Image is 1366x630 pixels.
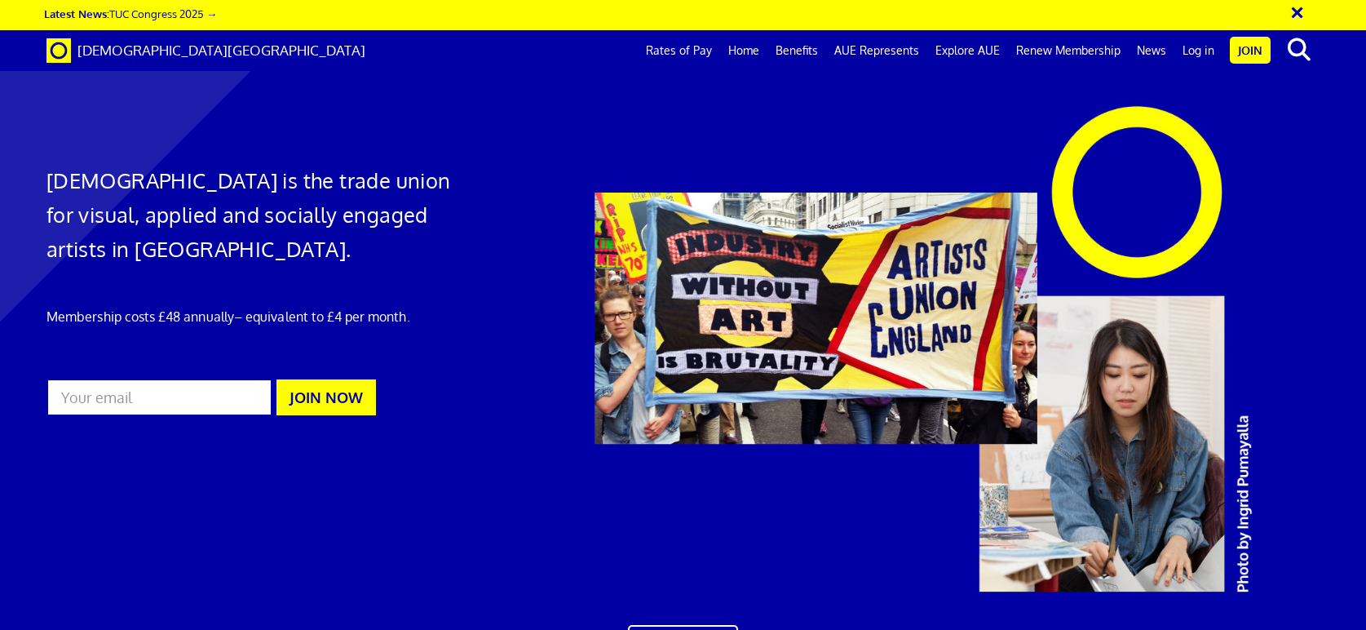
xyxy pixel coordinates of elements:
p: Membership costs £48 annually – equivalent to £4 per month. [46,307,454,326]
a: Join [1230,37,1271,64]
a: News [1129,30,1174,71]
strong: Latest News: [44,7,109,20]
a: Benefits [767,30,826,71]
button: search [1274,33,1324,67]
a: Explore AUE [927,30,1008,71]
h1: [DEMOGRAPHIC_DATA] is the trade union for visual, applied and socially engaged artists in [GEOGRA... [46,163,454,266]
button: JOIN NOW [276,379,376,415]
a: Log in [1174,30,1222,71]
a: Rates of Pay [638,30,720,71]
a: AUE Represents [826,30,927,71]
a: Latest News:TUC Congress 2025 → [44,7,217,20]
a: Brand [DEMOGRAPHIC_DATA][GEOGRAPHIC_DATA] [34,30,378,71]
span: [DEMOGRAPHIC_DATA][GEOGRAPHIC_DATA] [77,42,365,59]
input: Your email [46,379,272,416]
a: Home [720,30,767,71]
a: Renew Membership [1008,30,1129,71]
